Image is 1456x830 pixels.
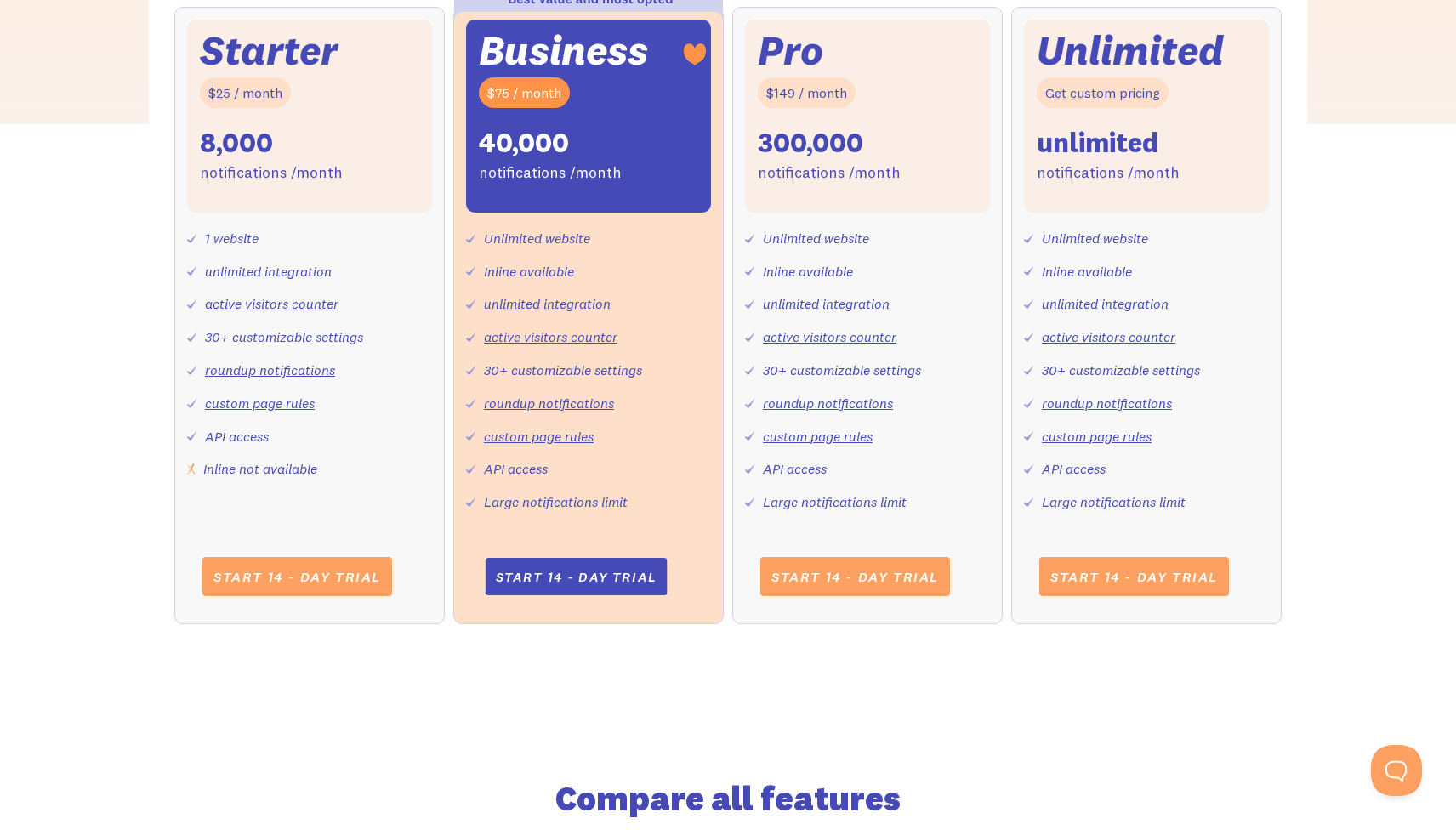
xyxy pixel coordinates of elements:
[484,457,548,481] div: API access
[484,259,574,284] div: Inline available
[479,77,570,109] div: $75 / month
[758,77,856,109] div: $149 / month
[200,77,291,109] div: $25 / month
[205,325,363,350] div: 30+ customizable settings
[763,457,827,481] div: API access
[484,490,628,514] div: Large notifications limit
[479,161,622,185] div: notifications /month
[758,161,901,185] div: notifications /month
[763,358,921,383] div: 30+ customizable settings
[1037,77,1169,109] div: Get custom pricing
[484,428,594,445] a: custom page rules
[1042,395,1172,412] a: roundup notifications
[205,259,332,284] div: unlimited integration
[479,125,569,161] div: 40,000
[1037,125,1158,161] div: unlimited
[205,226,259,251] div: 1 website
[1037,32,1224,69] div: Unlimited
[202,557,392,596] a: Start 14 - day trial
[205,295,338,312] a: active visitors counter
[203,457,317,481] div: Inline not available
[484,358,642,383] div: 30+ customizable settings
[1371,745,1422,796] iframe: Toggle Customer Support
[758,125,863,161] div: 300,000
[1042,490,1186,514] div: Large notifications limit
[205,395,315,412] a: custom page rules
[763,428,873,445] a: custom page rules
[485,558,667,595] a: Start 14 - day trial
[1037,161,1180,185] div: notifications /month
[479,32,648,69] div: Business
[763,259,853,284] div: Inline available
[760,557,950,596] a: Start 14 - day trial
[1042,292,1169,316] div: unlimited integration
[758,32,823,69] div: Pro
[200,161,343,185] div: notifications /month
[763,490,907,514] div: Large notifications limit
[484,328,617,345] a: active visitors counter
[484,395,614,412] a: roundup notifications
[1042,457,1106,481] div: API access
[1042,226,1148,251] div: Unlimited website
[205,424,269,449] div: API access
[205,361,335,378] a: roundup notifications
[200,32,338,69] div: Starter
[763,226,869,251] div: Unlimited website
[1039,557,1229,596] a: Start 14 - day trial
[200,125,273,161] div: 8,000
[1042,358,1200,383] div: 30+ customizable settings
[371,784,1085,815] h2: Compare all features
[1042,328,1175,345] a: active visitors counter
[763,328,896,345] a: active visitors counter
[484,292,611,316] div: unlimited integration
[1042,259,1132,284] div: Inline available
[763,395,893,412] a: roundup notifications
[484,226,590,251] div: Unlimited website
[763,292,890,316] div: unlimited integration
[1042,428,1152,445] a: custom page rules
